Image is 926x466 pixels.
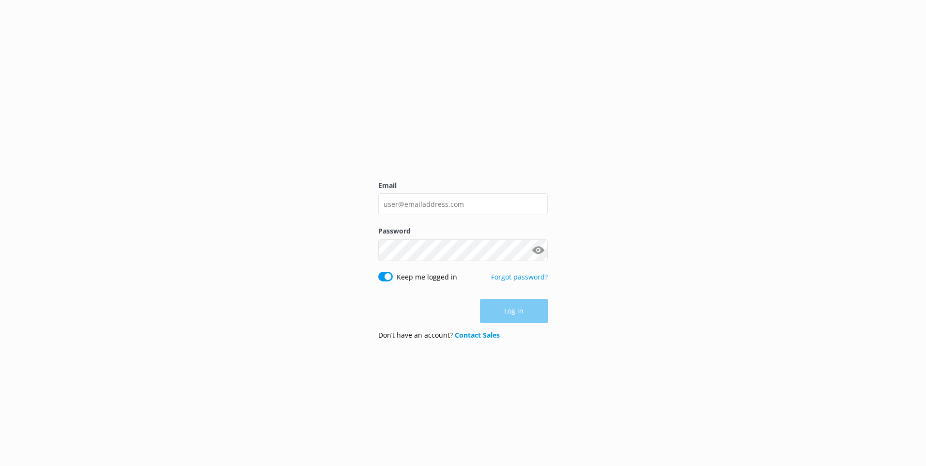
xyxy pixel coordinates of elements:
a: Forgot password? [491,272,548,281]
a: Contact Sales [455,330,500,340]
label: Keep me logged in [397,272,457,282]
label: Email [378,180,548,191]
label: Password [378,226,548,236]
input: user@emailaddress.com [378,193,548,215]
p: Don’t have an account? [378,330,500,341]
button: Show password [528,240,548,260]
